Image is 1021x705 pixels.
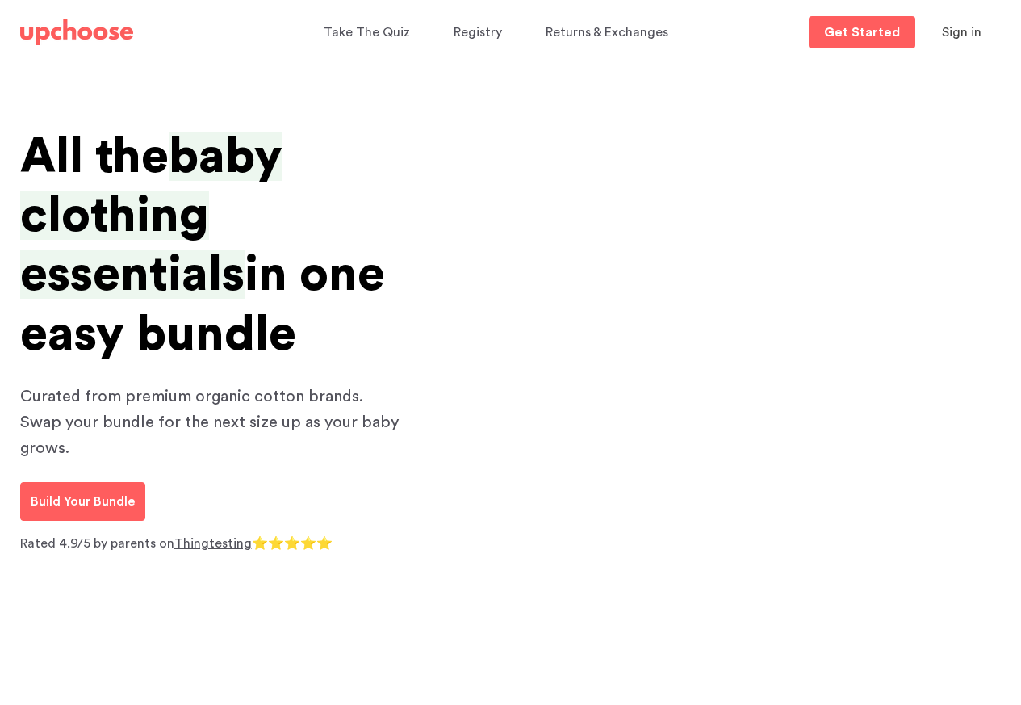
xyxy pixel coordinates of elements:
[252,537,333,550] span: ⭐⭐⭐⭐⭐
[546,17,673,48] a: Returns & Exchanges
[20,132,282,299] span: baby clothing essentials
[942,26,981,39] span: Sign in
[20,250,385,358] span: in one easy bundle
[454,17,507,48] a: Registry
[174,537,252,550] a: Thingtesting
[324,26,410,39] span: Take The Quiz
[20,132,169,181] span: All the
[922,16,1002,48] button: Sign in
[824,26,900,39] p: Get Started
[809,16,915,48] a: Get Started
[31,492,135,511] p: Build Your Bundle
[20,16,133,49] a: UpChoose
[20,482,145,521] a: Build Your Bundle
[324,17,415,48] a: Take The Quiz
[454,26,502,39] span: Registry
[20,19,133,45] img: UpChoose
[546,26,668,39] span: Returns & Exchanges
[20,384,408,461] p: Curated from premium organic cotton brands. Swap your bundle for the next size up as your baby gr...
[20,537,174,550] span: Rated 4.9/5 by parents on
